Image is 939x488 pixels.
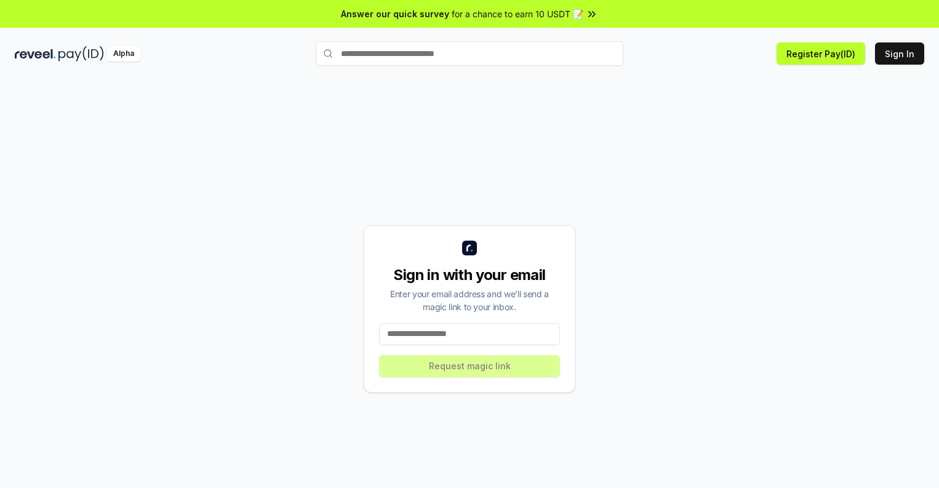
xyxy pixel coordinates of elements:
div: Enter your email address and we’ll send a magic link to your inbox. [379,287,560,313]
img: logo_small [462,241,477,255]
div: Sign in with your email [379,265,560,285]
img: reveel_dark [15,46,56,62]
button: Sign In [875,42,924,65]
span: for a chance to earn 10 USDT 📝 [452,7,583,20]
span: Answer our quick survey [341,7,449,20]
div: Alpha [106,46,141,62]
button: Register Pay(ID) [777,42,865,65]
img: pay_id [58,46,104,62]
